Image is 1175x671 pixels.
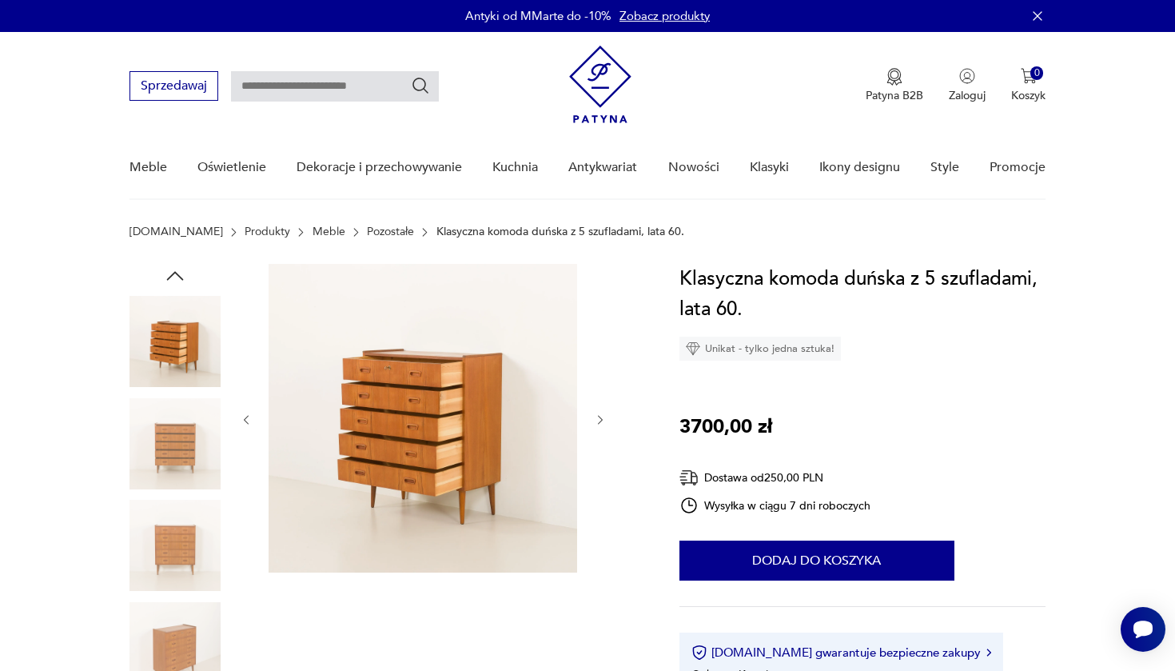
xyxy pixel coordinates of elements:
[691,645,991,661] button: [DOMAIN_NAME] gwarantuje bezpieczne zakupy
[465,8,611,24] p: Antyki od MMarte do -10%
[679,468,699,488] img: Ikona dostawy
[866,88,923,103] p: Patyna B2B
[129,137,167,198] a: Meble
[1011,68,1046,103] button: 0Koszyk
[411,76,430,95] button: Szukaj
[679,337,841,361] div: Unikat - tylko jedna sztuka!
[866,68,923,103] a: Ikona medaluPatyna B2B
[750,137,789,198] a: Klasyki
[986,649,991,657] img: Ikona strzałki w prawo
[691,645,707,661] img: Ikona certyfikatu
[679,541,954,581] button: Dodaj do koszyka
[436,226,684,238] p: Klasyczna komoda duńska z 5 szufladami, lata 60.
[679,264,1046,325] h1: Klasyczna komoda duńska z 5 szufladami, lata 60.
[129,296,221,387] img: Zdjęcie produktu Klasyczna komoda duńska z 5 szufladami, lata 60.
[568,137,637,198] a: Antykwariat
[679,468,871,488] div: Dostawa od 250,00 PLN
[129,500,221,591] img: Zdjęcie produktu Klasyczna komoda duńska z 5 szufladami, lata 60.
[197,137,266,198] a: Oświetlenie
[886,68,902,86] img: Ikona medalu
[619,8,710,24] a: Zobacz produkty
[129,398,221,489] img: Zdjęcie produktu Klasyczna komoda duńska z 5 szufladami, lata 60.
[1121,607,1165,652] iframe: Smartsupp widget button
[569,46,631,123] img: Patyna - sklep z meblami i dekoracjami vintage
[1021,68,1037,84] img: Ikona koszyka
[679,496,871,515] div: Wysyłka w ciągu 7 dni roboczych
[129,71,218,101] button: Sprzedawaj
[668,137,719,198] a: Nowości
[492,137,538,198] a: Kuchnia
[129,82,218,93] a: Sprzedawaj
[297,137,462,198] a: Dekoracje i przechowywanie
[819,137,900,198] a: Ikony designu
[990,137,1046,198] a: Promocje
[245,226,290,238] a: Produkty
[949,68,986,103] button: Zaloguj
[686,341,700,356] img: Ikona diamentu
[930,137,959,198] a: Style
[1030,66,1044,80] div: 0
[959,68,975,84] img: Ikonka użytkownika
[313,226,345,238] a: Meble
[367,226,414,238] a: Pozostałe
[866,68,923,103] button: Patyna B2B
[679,412,772,442] p: 3700,00 zł
[949,88,986,103] p: Zaloguj
[269,264,577,573] img: Zdjęcie produktu Klasyczna komoda duńska z 5 szufladami, lata 60.
[1011,88,1046,103] p: Koszyk
[129,226,223,238] a: [DOMAIN_NAME]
